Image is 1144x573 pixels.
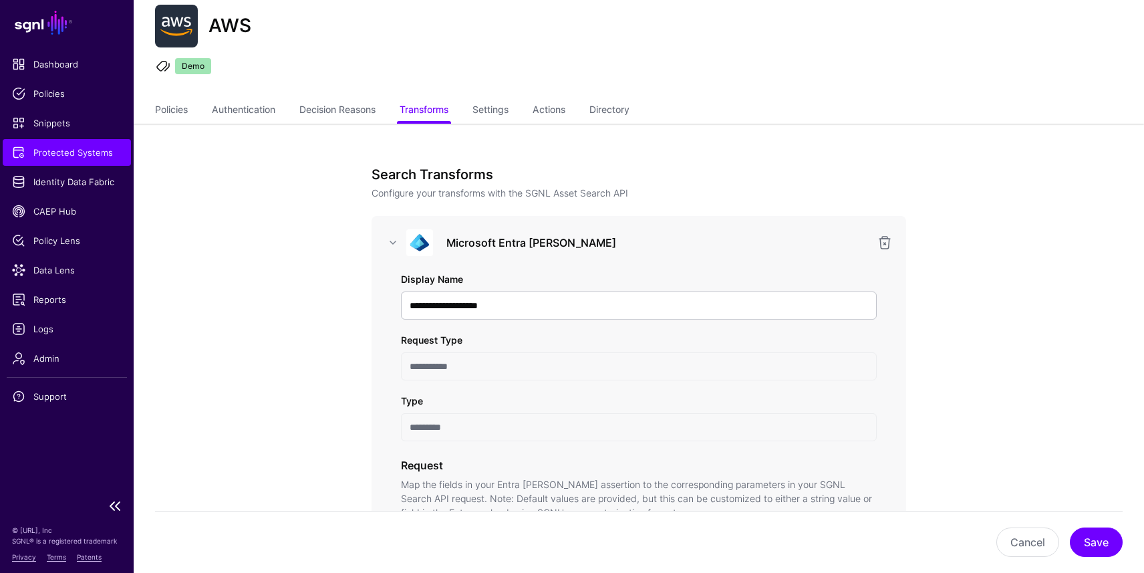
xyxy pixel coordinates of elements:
a: Admin [3,345,131,372]
span: Snippets [12,116,122,130]
a: Transforms [400,98,448,124]
a: Terms [47,553,66,561]
a: Logs [3,316,131,342]
span: Data Lens [12,263,122,277]
h2: AWS [208,15,251,37]
p: Configure your transforms with the SGNL Asset Search API [372,186,906,200]
img: svg+xml;base64,PHN2ZyB3aWR0aD0iNjQiIGhlaWdodD0iNjQiIHZpZXdCb3g9IjAgMCA2NCA2NCIgZmlsbD0ibm9uZSIgeG... [155,5,198,47]
img: svg+xml;base64,PHN2ZyB3aWR0aD0iNjQiIGhlaWdodD0iNjQiIHZpZXdCb3g9IjAgMCA2NCA2NCIgZmlsbD0ibm9uZSIgeG... [406,229,433,256]
p: SGNL® is a registered trademark [12,536,122,546]
a: Reports [3,286,131,313]
span: Support [12,390,122,403]
a: Decision Reasons [299,98,376,124]
span: Identity Data Fabric [12,175,122,189]
span: CAEP Hub [12,205,122,218]
a: Policies [155,98,188,124]
a: Dashboard [3,51,131,78]
a: Actions [533,98,565,124]
button: Save [1070,528,1123,557]
a: Directory [589,98,629,124]
label: Display Name [401,272,463,286]
h3: Request [401,457,877,473]
span: Logs [12,322,122,336]
p: © [URL], Inc [12,525,122,536]
h3: Search Transforms [372,166,906,183]
a: CAEP Hub [3,198,131,225]
a: Policies [3,80,131,107]
h3: Microsoft Entra [PERSON_NAME] [446,235,869,251]
a: Patents [77,553,102,561]
span: Dashboard [12,58,122,71]
span: Protected Systems [12,146,122,159]
a: SGNL [8,8,126,37]
span: Policy Lens [12,234,122,247]
span: Demo [175,58,211,74]
a: Policy Lens [3,227,131,254]
a: Privacy [12,553,36,561]
p: Map the fields in your Entra [PERSON_NAME] assertion to the corresponding parameters in your SGNL... [401,477,877,520]
label: Type [401,394,423,408]
a: Settings [472,98,509,124]
a: Data Lens [3,257,131,283]
span: Reports [12,293,122,306]
a: Protected Systems [3,139,131,166]
span: Policies [12,87,122,100]
a: Snippets [3,110,131,136]
a: Authentication [212,98,275,124]
button: Cancel [996,528,1059,557]
label: Request Type [401,333,462,347]
a: Identity Data Fabric [3,168,131,195]
span: Admin [12,352,122,365]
